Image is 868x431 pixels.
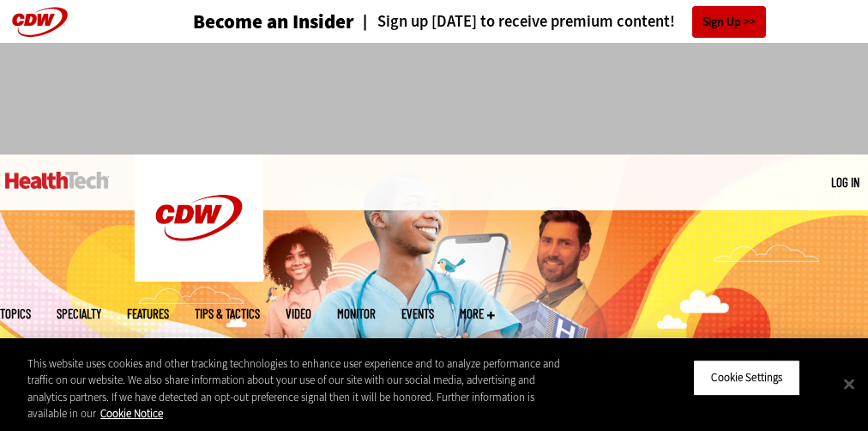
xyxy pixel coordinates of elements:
[135,155,263,282] img: Home
[122,60,746,137] iframe: advertisement
[354,14,675,30] a: Sign up [DATE] to receive premium content!
[5,172,109,189] img: Home
[693,360,800,396] button: Cookie Settings
[831,174,859,190] a: Log in
[127,307,169,320] a: Features
[286,307,311,320] a: Video
[195,307,260,320] a: Tips & Tactics
[460,307,495,320] span: More
[193,12,354,32] a: Become an Insider
[100,406,163,421] a: More information about your privacy
[27,355,567,422] div: This website uses cookies and other tracking technologies to enhance user experience and to analy...
[57,307,101,320] span: Specialty
[401,307,434,320] a: Events
[135,268,263,286] a: CDW
[831,173,859,191] div: User menu
[692,6,766,38] a: Sign Up
[830,365,868,403] button: Close
[337,307,376,320] a: MonITor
